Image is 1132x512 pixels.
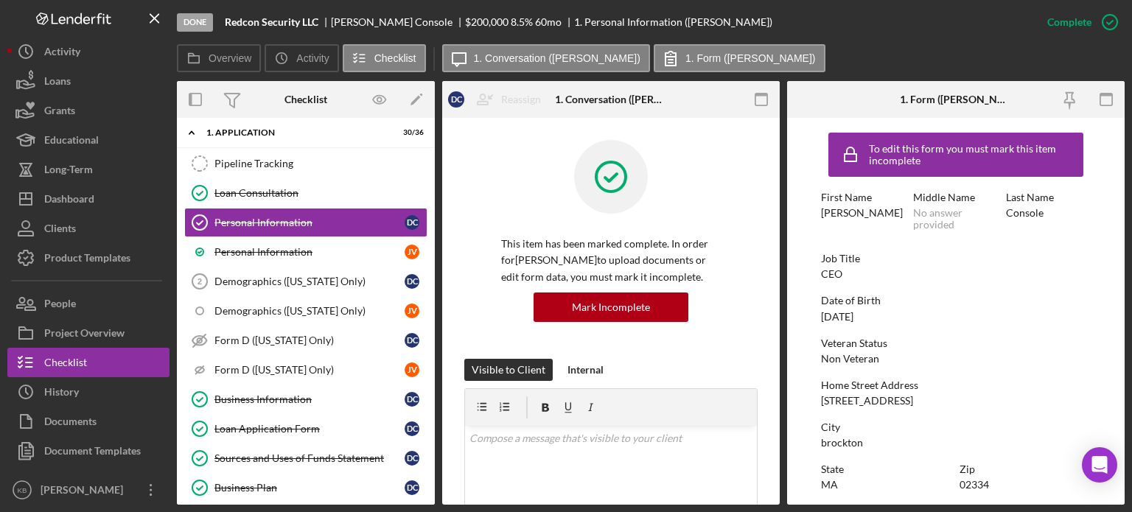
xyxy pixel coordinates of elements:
div: 60 mo [535,16,562,28]
a: Loans [7,66,170,96]
div: D C [405,274,419,289]
div: Project Overview [44,318,125,351]
a: Personal InformationDC [184,208,427,237]
div: [STREET_ADDRESS] [821,395,913,407]
div: Grants [44,96,75,129]
button: 1. Form ([PERSON_NAME]) [654,44,825,72]
div: Mark Incomplete [572,292,650,322]
a: Demographics ([US_STATE] Only)JV [184,296,427,326]
button: Educational [7,125,170,155]
div: Business Plan [214,482,405,494]
button: Dashboard [7,184,170,214]
button: 1. Conversation ([PERSON_NAME]) [442,44,650,72]
p: This item has been marked complete. In order for [PERSON_NAME] to upload documents or edit form d... [501,236,721,285]
div: Activity [44,37,80,70]
button: Grants [7,96,170,125]
button: Long-Term [7,155,170,184]
div: Dashboard [44,184,94,217]
div: Sources and Uses of Funds Statement [214,452,405,464]
label: 1. Conversation ([PERSON_NAME]) [474,52,640,64]
label: Checklist [374,52,416,64]
div: Loan Consultation [214,187,427,199]
div: To edit this form you must mark this item incomplete [869,143,1080,166]
div: 02334 [960,479,989,491]
a: 2Demographics ([US_STATE] Only)DC [184,267,427,296]
div: City [821,421,1091,433]
div: CEO [821,268,842,280]
div: Document Templates [44,436,141,469]
div: Clients [44,214,76,247]
div: Pipeline Tracking [214,158,427,169]
div: D C [405,451,419,466]
div: Demographics ([US_STATE] Only) [214,276,405,287]
text: KB [18,486,27,494]
a: Document Templates [7,436,170,466]
div: Checklist [284,94,327,105]
div: Complete [1047,7,1091,37]
div: Middle Name [913,192,998,203]
label: Overview [209,52,251,64]
tspan: 2 [198,277,202,286]
a: Business InformationDC [184,385,427,414]
div: Home Street Address [821,379,1091,391]
div: Console [1006,207,1044,219]
div: History [44,377,79,410]
button: KB[PERSON_NAME] [7,475,170,505]
button: History [7,377,170,407]
a: Documents [7,407,170,436]
div: Visible to Client [472,359,545,381]
button: Activity [7,37,170,66]
div: D C [405,215,419,230]
div: Zip [960,463,1091,475]
div: 1. Form ([PERSON_NAME]) [900,94,1013,105]
div: Form D ([US_STATE] Only) [214,334,405,346]
div: Educational [44,125,99,158]
button: Product Templates [7,243,170,273]
div: 30 / 36 [397,128,424,137]
a: Form D ([US_STATE] Only)DC [184,326,427,355]
div: [PERSON_NAME] Console [331,16,465,28]
div: 8.5 % [511,16,533,28]
div: [DATE] [821,311,853,323]
button: Overview [177,44,261,72]
label: Activity [296,52,329,64]
div: 1. Conversation ([PERSON_NAME]) [555,94,668,105]
div: People [44,289,76,322]
div: Product Templates [44,243,130,276]
div: D C [405,333,419,348]
div: First Name [821,192,906,203]
a: Loan Application FormDC [184,414,427,443]
button: Activity [265,44,338,72]
div: D C [448,91,464,108]
button: Project Overview [7,318,170,348]
b: Redcon Security LLC [225,16,318,28]
button: Checklist [7,348,170,377]
button: Clients [7,214,170,243]
div: Job Title [821,253,1091,264]
div: J V [405,304,419,318]
div: [PERSON_NAME] [37,475,133,508]
div: Done [177,13,213,32]
div: Date of Birth [821,295,1091,306]
div: Internal [567,359,604,381]
div: Documents [44,407,97,440]
button: People [7,289,170,318]
div: Business Information [214,393,405,405]
a: Pipeline Tracking [184,149,427,178]
div: brockton [821,437,863,449]
div: No answer provided [913,207,998,231]
div: J V [405,362,419,377]
button: Complete [1033,7,1125,37]
a: Sources and Uses of Funds StatementDC [184,443,427,473]
div: 1. Personal Information ([PERSON_NAME]) [574,16,772,28]
div: Reassign [501,85,541,114]
div: Non Veteran [821,353,879,365]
